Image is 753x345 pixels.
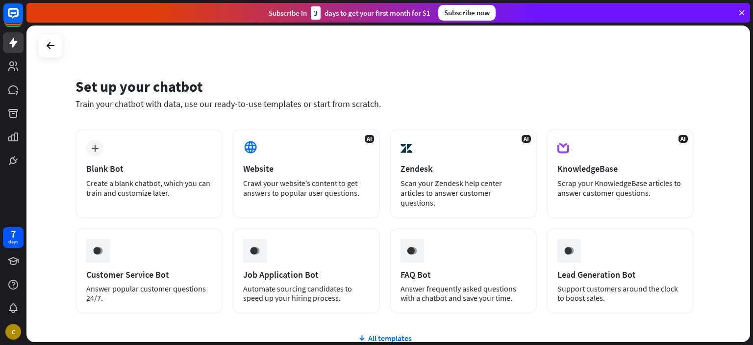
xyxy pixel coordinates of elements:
div: 3 [311,6,321,20]
div: days [8,239,18,245]
a: 7 days [3,227,24,248]
div: C [5,324,21,340]
div: Subscribe in days to get your first month for $1 [269,6,430,20]
div: Subscribe now [438,5,496,21]
div: 7 [11,230,16,239]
